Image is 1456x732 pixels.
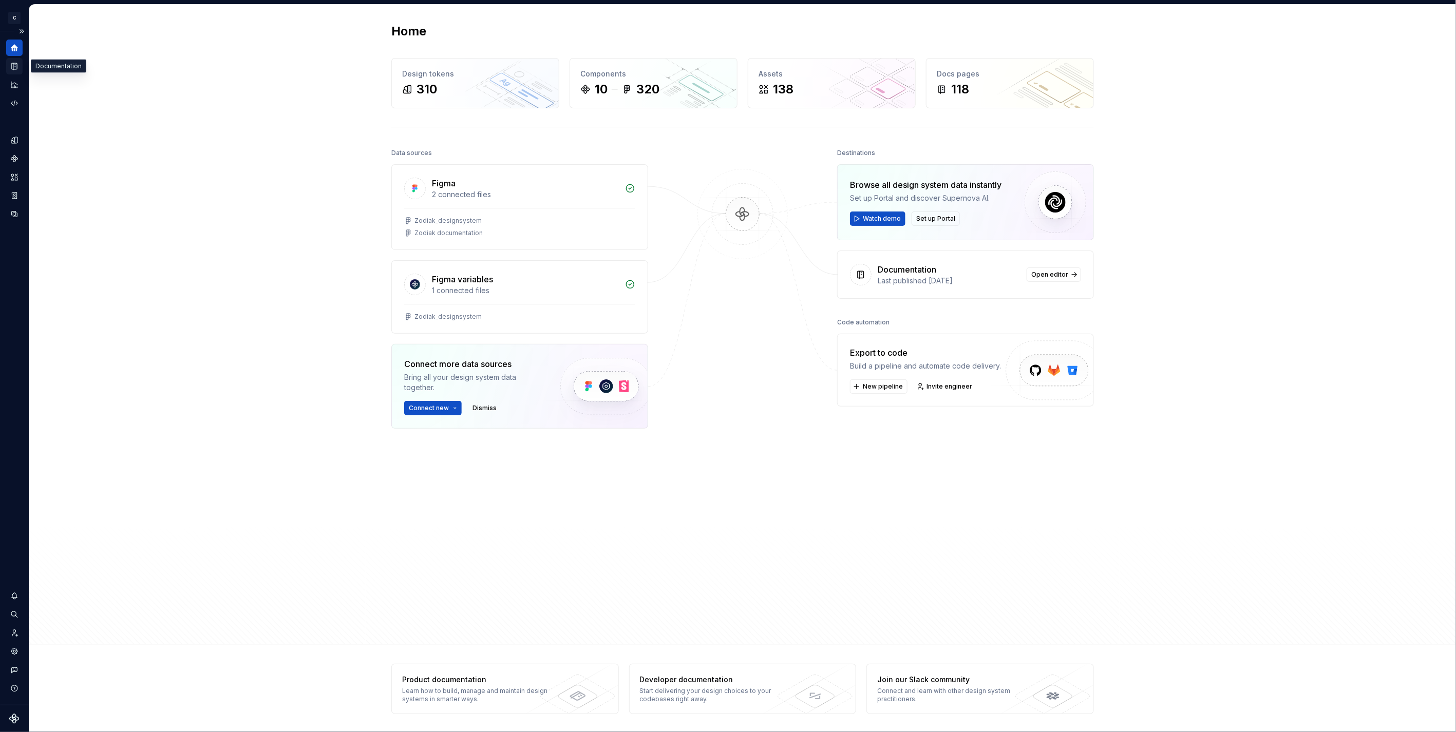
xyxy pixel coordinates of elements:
[432,189,619,200] div: 2 connected files
[570,58,738,108] a: Components10320
[877,675,1027,685] div: Join our Slack community
[1027,267,1081,282] a: Open editor
[391,664,619,714] a: Product documentationLearn how to build, manage and maintain design systems in smarter ways.
[404,372,543,393] div: Bring all your design system data together.
[472,404,497,412] span: Dismiss
[391,146,432,160] div: Data sources
[866,664,1094,714] a: Join our Slack communityConnect and learn with other design system practitioners.
[391,164,648,250] a: Figma2 connected filesZodiak_designsystemZodiak documentation
[414,313,482,321] div: Zodiak_designsystem
[877,687,1027,703] div: Connect and learn with other design system practitioners.
[409,404,449,412] span: Connect new
[9,714,20,724] svg: Supernova Logo
[31,60,86,73] div: Documentation
[850,179,1001,191] div: Browse all design system data instantly
[916,215,955,223] span: Set up Portal
[6,95,23,111] a: Code automation
[6,206,23,222] a: Data sources
[878,276,1020,286] div: Last published [DATE]
[773,81,793,98] div: 138
[6,625,23,641] a: Invite team
[402,687,552,703] div: Learn how to build, manage and maintain design systems in smarter ways.
[850,379,907,394] button: New pipeline
[417,81,437,98] div: 310
[640,687,789,703] div: Start delivering your design choices to your codebases right away.
[863,215,901,223] span: Watch demo
[391,58,559,108] a: Design tokens310
[640,675,789,685] div: Developer documentation
[6,606,23,623] button: Search ⌘K
[432,273,493,285] div: Figma variables
[402,675,552,685] div: Product documentation
[414,229,483,237] div: Zodiak documentation
[580,69,727,79] div: Components
[6,588,23,604] button: Notifications
[6,58,23,74] a: Documentation
[759,69,905,79] div: Assets
[6,132,23,148] a: Design tokens
[595,81,608,98] div: 10
[391,23,426,40] h2: Home
[850,211,905,226] button: Watch demo
[404,358,543,370] div: Connect more data sources
[6,40,23,56] a: Home
[414,217,482,225] div: Zodiak_designsystem
[6,76,23,93] a: Analytics
[6,150,23,167] a: Components
[850,193,1001,203] div: Set up Portal and discover Supernova AI.
[926,58,1094,108] a: Docs pages118
[914,379,977,394] a: Invite engineer
[6,662,23,678] button: Contact support
[1031,271,1068,279] span: Open editor
[748,58,916,108] a: Assets138
[2,7,27,29] button: C
[629,664,857,714] a: Developer documentationStart delivering your design choices to your codebases right away.
[951,81,969,98] div: 118
[937,69,1083,79] div: Docs pages
[391,260,648,334] a: Figma variables1 connected filesZodiak_designsystem
[878,263,936,276] div: Documentation
[432,177,456,189] div: Figma
[6,169,23,185] a: Assets
[6,643,23,660] a: Settings
[850,346,1001,359] div: Export to code
[402,69,549,79] div: Design tokens
[404,401,462,415] button: Connect new
[432,285,619,296] div: 1 connected files
[636,81,659,98] div: 320
[926,382,972,391] span: Invite engineer
[468,401,501,415] button: Dismiss
[863,382,903,391] span: New pipeline
[837,315,890,330] div: Code automation
[8,12,21,24] div: C
[6,187,23,204] a: Storybook stories
[912,211,960,226] button: Set up Portal
[850,361,1001,371] div: Build a pipeline and automate code delivery.
[14,24,29,38] button: Expand sidebar
[837,146,875,160] div: Destinations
